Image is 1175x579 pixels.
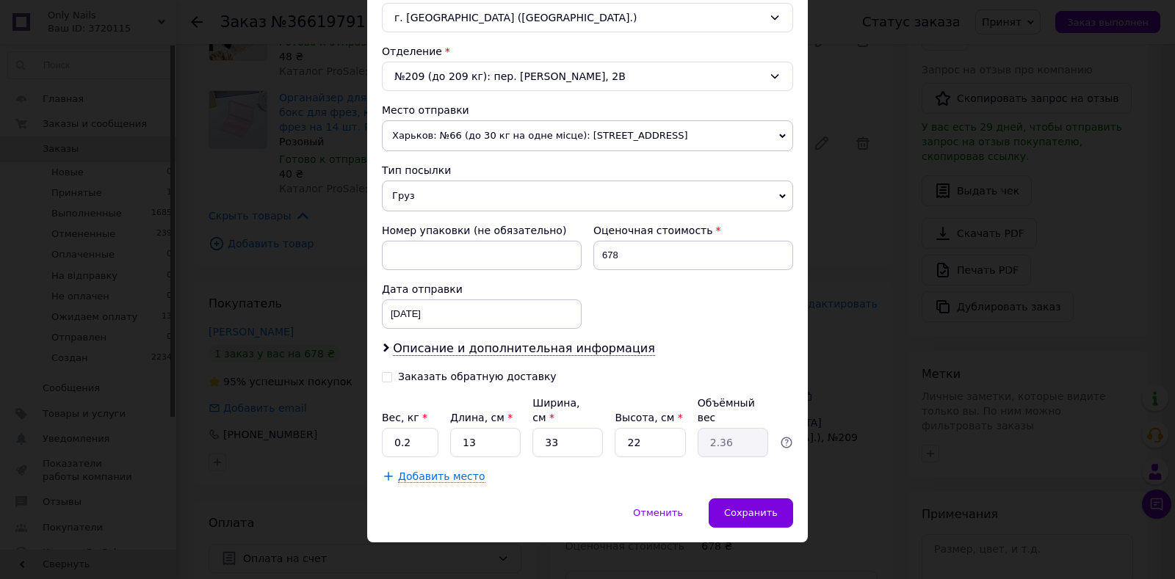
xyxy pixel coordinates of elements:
[382,282,582,296] div: Дата отправки
[398,371,557,383] div: Заказать обратную доставку
[724,507,778,518] span: Сохранить
[398,470,485,483] span: Добавить место
[532,397,579,423] label: Ширина, см
[615,412,682,423] label: Высота, см
[382,44,793,59] div: Отделение
[382,104,469,116] span: Место отправки
[382,62,793,91] div: №209 (до 209 кг): пер. [PERSON_NAME], 2В
[698,396,768,425] div: Объёмный вес
[382,120,793,151] span: Харьков: №66 (до 30 кг на одне місце): [STREET_ADDRESS]
[382,164,451,176] span: Тип посылки
[393,341,655,356] span: Описание и дополнительная информация
[382,181,793,211] span: Груз
[382,3,793,32] div: г. [GEOGRAPHIC_DATA] ([GEOGRAPHIC_DATA].)
[382,412,427,423] label: Вес, кг
[382,223,582,238] div: Номер упаковки (не обязательно)
[633,507,683,518] span: Отменить
[593,223,793,238] div: Оценочная стоимость
[450,412,513,423] label: Длина, см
